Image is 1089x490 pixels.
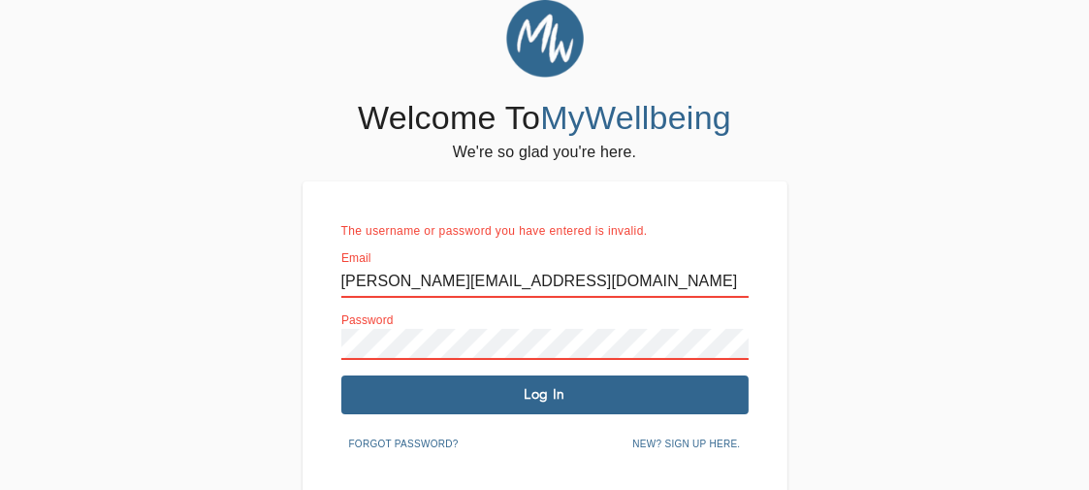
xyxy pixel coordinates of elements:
h6: We're so glad you're here. [453,139,636,166]
span: Forgot password? [349,436,459,453]
button: Log In [341,376,749,414]
span: MyWellbeing [540,99,731,136]
button: New? Sign up here. [625,430,748,459]
button: Forgot password? [341,430,466,459]
a: Forgot password? [341,435,466,450]
h4: Welcome To [358,98,731,139]
label: Email [341,252,371,264]
span: Log In [349,385,741,404]
span: The username or password you have entered is invalid. [341,224,648,238]
span: New? Sign up here. [632,436,740,453]
label: Password [341,314,394,326]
